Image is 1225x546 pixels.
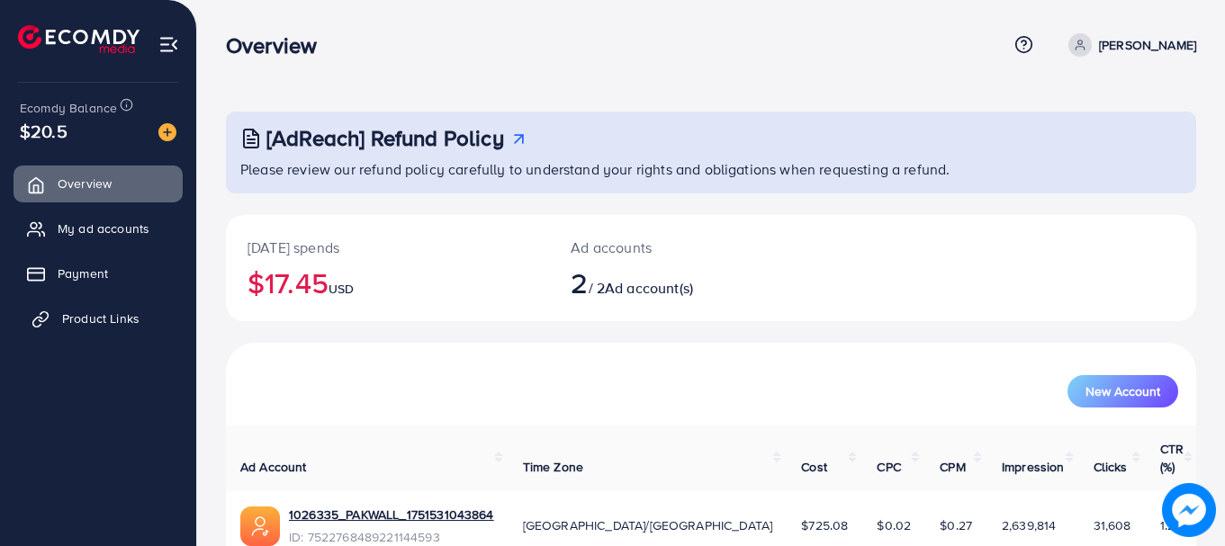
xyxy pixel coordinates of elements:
[240,458,307,476] span: Ad Account
[14,166,183,201] a: Overview
[1160,516,1175,534] span: 1.2
[523,458,583,476] span: Time Zone
[571,265,770,300] h2: / 2
[523,516,773,534] span: [GEOGRAPHIC_DATA]/[GEOGRAPHIC_DATA]
[801,458,827,476] span: Cost
[266,125,504,151] h3: [AdReach] Refund Policy
[14,255,183,291] a: Payment
[62,309,140,327] span: Product Links
[1067,375,1178,407] button: New Account
[58,219,149,237] span: My ad accounts
[289,506,494,524] a: 1026335_PAKWALL_1751531043864
[158,123,176,141] img: image
[14,210,183,246] a: My ad accounts
[248,265,527,300] h2: $17.45
[158,34,179,55] img: menu
[289,528,494,546] span: ID: 7522768489221144593
[329,280,354,298] span: USD
[240,506,280,546] img: ic-ads-acc.e4c84228.svg
[571,262,588,303] span: 2
[1160,440,1184,476] span: CTR (%)
[248,237,527,258] p: [DATE] spends
[1002,458,1065,476] span: Impression
[226,32,331,58] h3: Overview
[1165,486,1213,534] img: image
[1085,385,1160,398] span: New Account
[20,118,68,144] span: $20.5
[1099,34,1196,56] p: [PERSON_NAME]
[801,516,848,534] span: $725.08
[58,175,112,192] span: Overview
[18,25,140,53] img: logo
[940,458,965,476] span: CPM
[240,158,1185,180] p: Please review our refund policy carefully to understand your rights and obligations when requesti...
[1061,33,1196,57] a: [PERSON_NAME]
[571,237,770,258] p: Ad accounts
[58,264,108,282] span: Payment
[605,278,693,298] span: Ad account(s)
[1002,516,1056,534] span: 2,639,814
[1094,458,1128,476] span: Clicks
[20,99,117,117] span: Ecomdy Balance
[940,516,972,534] span: $0.27
[1094,516,1131,534] span: 31,608
[877,458,900,476] span: CPC
[877,516,911,534] span: $0.02
[14,300,183,336] a: Product Links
